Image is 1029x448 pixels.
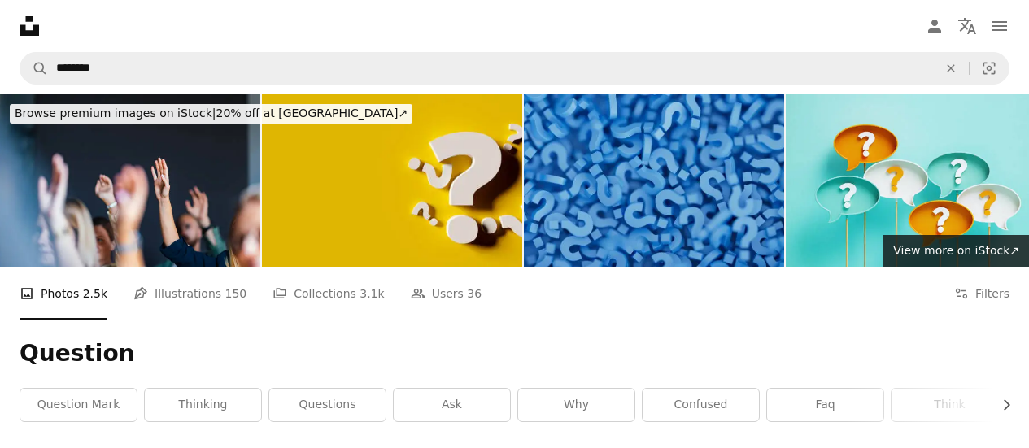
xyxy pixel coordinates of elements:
[518,389,634,421] a: why
[133,267,246,320] a: Illustrations 150
[411,267,482,320] a: Users 36
[983,10,1016,42] button: Menu
[15,107,216,120] span: Browse premium images on iStock |
[893,244,1019,257] span: View more on iStock ↗
[360,285,384,302] span: 3.1k
[970,53,1009,84] button: Visual search
[20,339,1009,368] h1: Question
[145,389,261,421] a: thinking
[951,10,983,42] button: Language
[524,94,784,267] img: Blue Question Mark Symbols, FAQ, Q&A
[15,107,408,120] span: 20% off at [GEOGRAPHIC_DATA] ↗
[918,10,951,42] a: Log in / Sign up
[467,285,482,302] span: 36
[273,267,384,320] a: Collections 3.1k
[892,389,1008,421] a: think
[933,53,969,84] button: Clear
[269,389,386,421] a: questions
[225,285,247,302] span: 150
[20,52,1009,85] form: Find visuals sitewide
[992,389,1009,421] button: scroll list to the right
[954,267,1009,320] button: Filters
[643,389,759,421] a: confused
[767,389,883,421] a: faq
[20,389,137,421] a: question mark
[262,94,522,267] img: Yellow copy space background with question mark symbols in various shapes. 3d rendering
[20,53,48,84] button: Search Unsplash
[883,235,1029,267] a: View more on iStock↗
[20,16,39,36] a: Home — Unsplash
[394,389,510,421] a: ask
